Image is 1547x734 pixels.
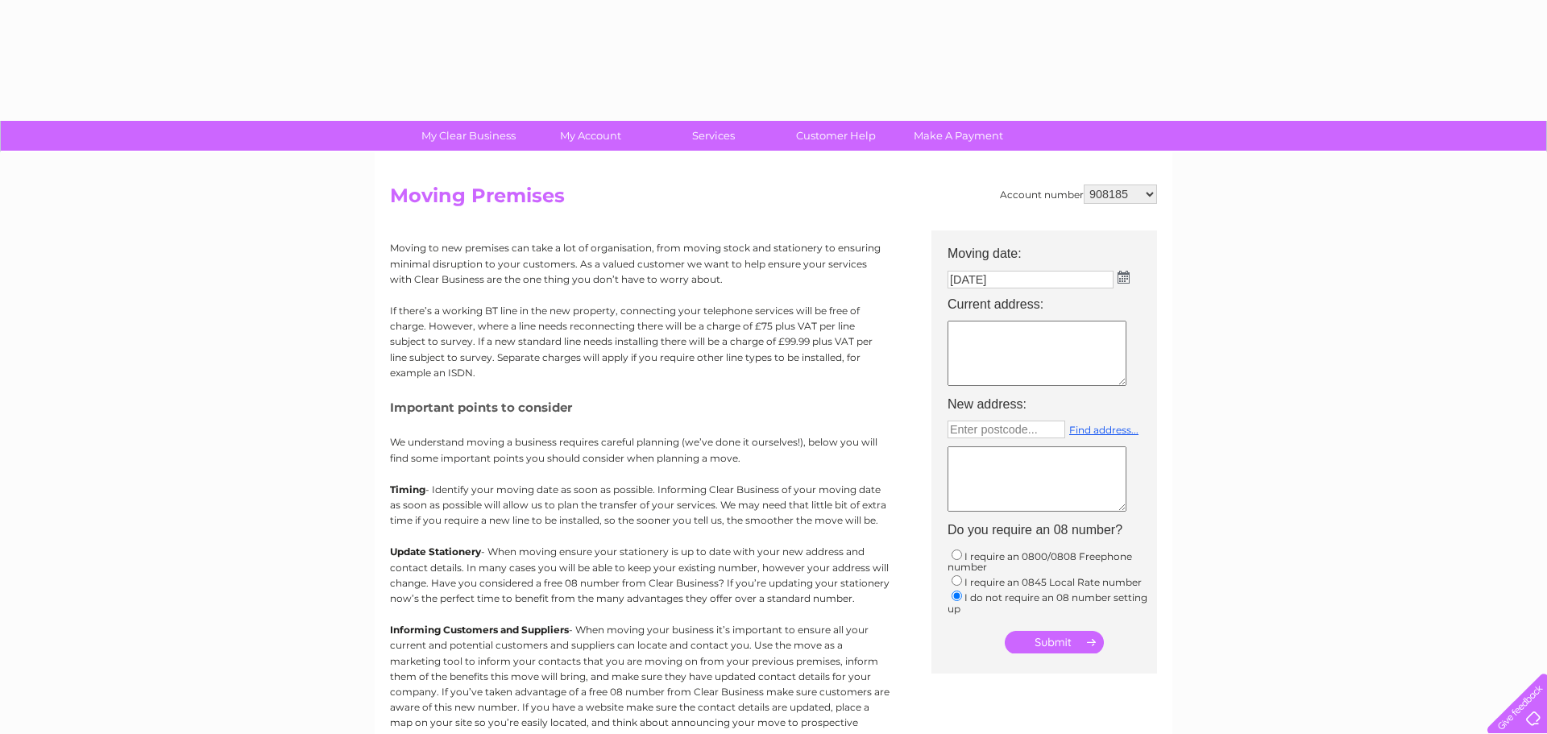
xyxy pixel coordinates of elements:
a: Services [647,121,780,151]
p: We understand moving a business requires careful planning (we’ve done it ourselves!), below you w... [390,434,890,465]
th: Do you require an 08 number? [939,518,1165,542]
th: New address: [939,392,1165,417]
b: Timing [390,483,425,496]
input: Submit [1005,631,1104,653]
th: Moving date: [939,230,1165,266]
a: My Clear Business [402,121,535,151]
p: - Identify your moving date as soon as possible. Informing Clear Business of your moving date as ... [390,482,890,529]
td: I require an 0800/0808 Freephone number I require an 0845 Local Rate number I do not require an 0... [939,543,1165,619]
a: Find address... [1069,424,1138,436]
p: If there’s a working BT line in the new property, connecting your telephone services will be free... [390,303,890,380]
b: Informing Customers and Suppliers [390,624,569,636]
a: My Account [525,121,657,151]
b: Update Stationery [390,545,481,558]
h2: Moving Premises [390,185,1157,215]
th: Current address: [939,292,1165,317]
p: - When moving ensure your stationery is up to date with your new address and contact details. In ... [390,544,890,606]
a: Customer Help [769,121,902,151]
div: Account number [1000,185,1157,204]
p: Moving to new premises can take a lot of organisation, from moving stock and stationery to ensuri... [390,240,890,287]
img: ... [1118,271,1130,284]
h5: Important points to consider [390,400,890,414]
a: Make A Payment [892,121,1025,151]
